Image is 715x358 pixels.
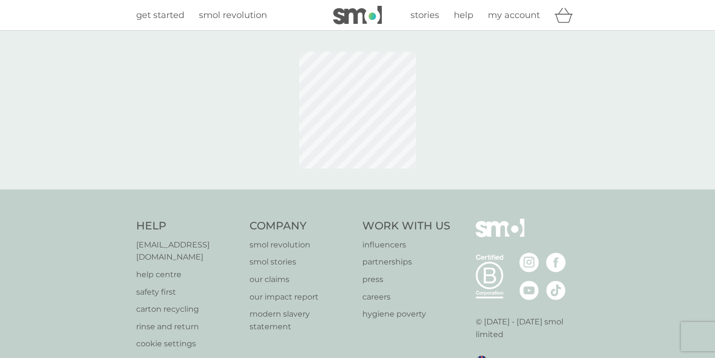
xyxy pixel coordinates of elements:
[411,10,439,20] span: stories
[362,239,450,251] a: influencers
[136,338,240,350] a: cookie settings
[250,308,353,333] a: modern slavery statement
[250,219,353,234] h4: Company
[546,281,566,300] img: visit the smol Tiktok page
[250,239,353,251] a: smol revolution
[488,10,540,20] span: my account
[136,8,184,22] a: get started
[488,8,540,22] a: my account
[136,268,240,281] a: help centre
[362,273,450,286] a: press
[136,10,184,20] span: get started
[476,219,524,252] img: smol
[519,253,539,272] img: visit the smol Instagram page
[136,239,240,264] a: [EMAIL_ADDRESS][DOMAIN_NAME]
[362,256,450,268] a: partnerships
[136,320,240,333] a: rinse and return
[454,8,473,22] a: help
[136,219,240,234] h4: Help
[199,8,267,22] a: smol revolution
[136,303,240,316] a: carton recycling
[546,253,566,272] img: visit the smol Facebook page
[554,5,579,25] div: basket
[362,308,450,320] a: hygiene poverty
[199,10,267,20] span: smol revolution
[333,6,382,24] img: smol
[476,316,579,340] p: © [DATE] - [DATE] smol limited
[454,10,473,20] span: help
[362,291,450,303] a: careers
[250,273,353,286] a: our claims
[250,256,353,268] a: smol stories
[136,286,240,299] a: safety first
[519,281,539,300] img: visit the smol Youtube page
[362,219,450,234] h4: Work With Us
[411,8,439,22] a: stories
[250,291,353,303] a: our impact report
